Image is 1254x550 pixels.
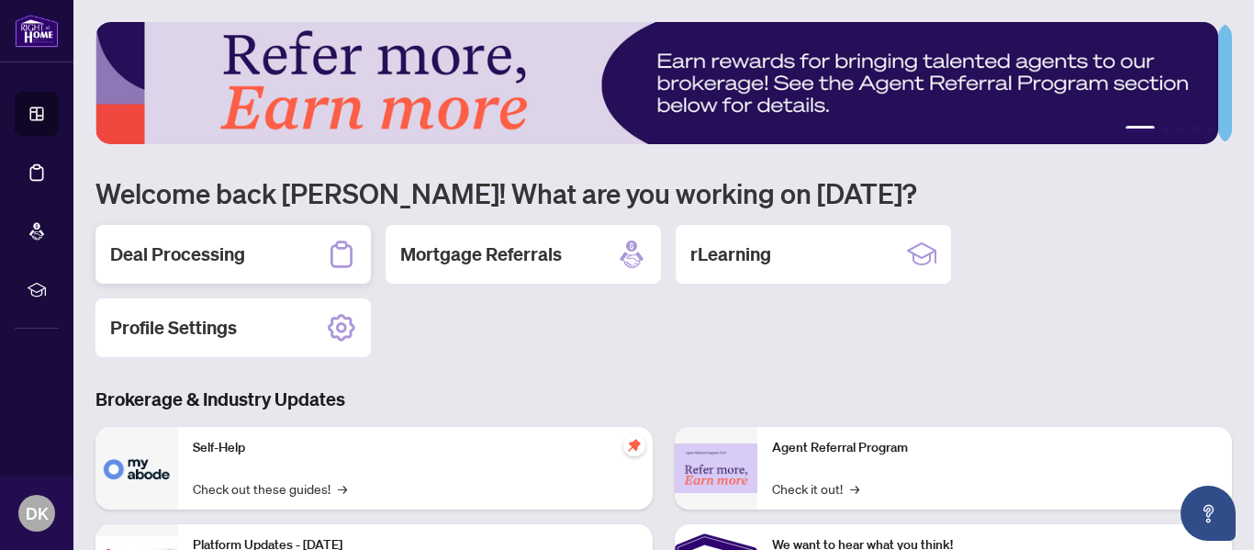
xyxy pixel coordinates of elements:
button: 3 [1177,126,1184,133]
button: Open asap [1181,486,1236,541]
h2: rLearning [690,241,771,267]
h2: Mortgage Referrals [400,241,562,267]
span: → [850,478,859,499]
h3: Brokerage & Industry Updates [95,387,1232,412]
button: 5 [1206,126,1214,133]
p: Self-Help [193,438,638,458]
img: Slide 0 [95,22,1218,144]
h1: Welcome back [PERSON_NAME]! What are you working on [DATE]? [95,175,1232,210]
h2: Profile Settings [110,315,237,341]
a: Check it out!→ [772,478,859,499]
span: → [338,478,347,499]
img: Self-Help [95,427,178,510]
span: pushpin [623,434,645,456]
button: 4 [1192,126,1199,133]
button: 1 [1125,126,1155,133]
img: Agent Referral Program [675,443,757,494]
img: logo [15,14,59,48]
a: Check out these guides!→ [193,478,347,499]
p: Agent Referral Program [772,438,1217,458]
button: 2 [1162,126,1170,133]
h2: Deal Processing [110,241,245,267]
span: DK [26,500,49,526]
